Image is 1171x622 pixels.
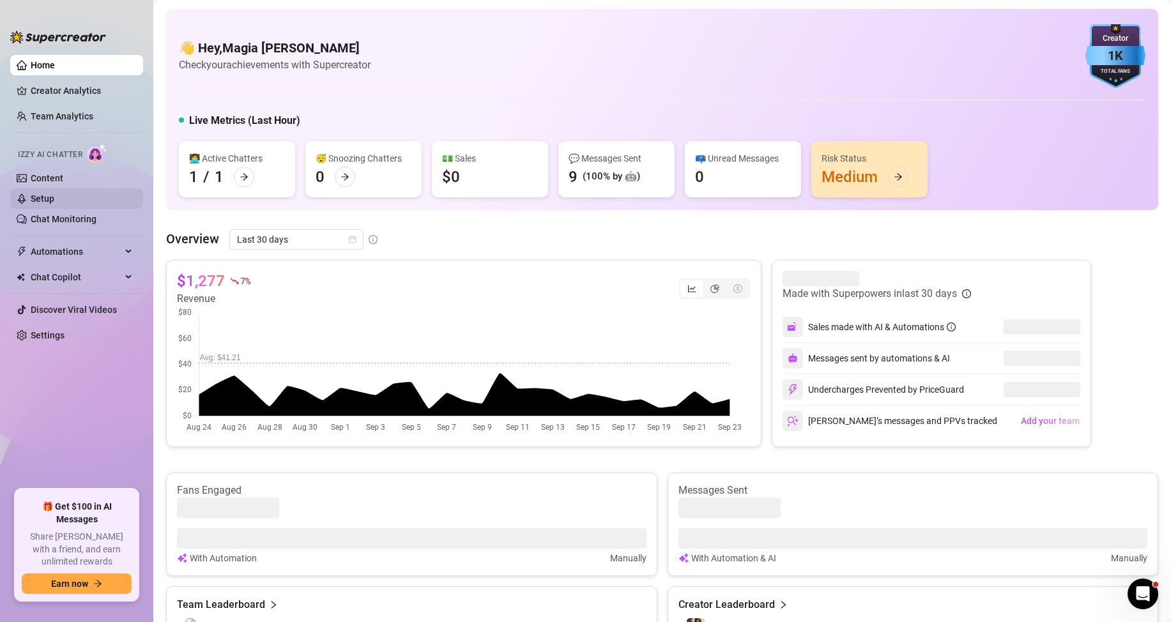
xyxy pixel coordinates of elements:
span: arrow-right [341,172,349,181]
a: Settings [31,330,65,340]
article: With Automation & AI [691,551,776,565]
div: Sales made with AI & Automations [808,320,956,334]
span: Chat Copilot [31,267,121,287]
span: calendar [349,236,356,243]
span: thunderbolt [17,247,27,257]
span: 7 % [240,275,250,287]
div: 1 [189,167,198,187]
span: arrow-right [894,172,903,181]
div: 1 [215,167,224,187]
span: Share [PERSON_NAME] with a friend, and earn unlimited rewards [22,531,132,568]
img: svg%3e [788,353,798,363]
span: Izzy AI Chatter [18,149,82,161]
article: Fans Engaged [177,483,647,497]
div: 0 [695,167,704,187]
span: info-circle [962,289,971,298]
span: arrow-right [240,172,249,181]
button: Earn nowarrow-right [22,573,132,594]
a: Team Analytics [31,111,93,121]
article: Creator Leaderboard [678,597,775,612]
article: With Automation [190,551,257,565]
img: blue-badge-DgoSNQY1.svg [1085,24,1145,88]
div: 💵 Sales [442,151,538,165]
article: Team Leaderboard [177,597,265,612]
img: svg%3e [787,415,799,427]
img: logo-BBDzfeDw.svg [10,31,106,43]
article: Overview [166,229,219,248]
span: dollar-circle [733,284,742,293]
div: Total Fans [1085,68,1145,76]
span: pie-chart [710,284,719,293]
span: 🎁 Get $100 in AI Messages [22,501,132,526]
div: 0 [316,167,325,187]
div: 📪 Unread Messages [695,151,791,165]
span: info-circle [369,235,378,244]
div: Risk Status [822,151,917,165]
div: 1K [1085,46,1145,66]
div: Creator [1085,33,1145,45]
span: fall [230,277,239,285]
span: info-circle [947,322,956,331]
h4: 👋 Hey, Magia [PERSON_NAME] [179,39,371,57]
span: Earn now [51,579,88,589]
span: Add your team [1021,416,1080,426]
a: Setup [31,193,54,204]
div: [PERSON_NAME]’s messages and PPVs tracked [783,411,997,431]
span: right [779,597,788,612]
article: Made with Superpowers in last 30 days [783,286,957,301]
img: svg%3e [787,321,799,333]
div: Messages sent by automations & AI [783,348,950,368]
span: line-chart [687,284,696,293]
div: 👩‍💻 Active Chatters [189,151,285,165]
article: $1,277 [177,271,225,291]
h5: Live Metrics (Last Hour) [189,113,300,128]
article: Revenue [177,291,250,307]
article: Check your achievements with Supercreator [179,57,371,73]
span: Automations [31,241,121,262]
div: 😴 Snoozing Chatters [316,151,411,165]
div: (100% by 🤖) [583,169,640,185]
img: Chat Copilot [17,273,25,282]
article: Manually [610,551,647,565]
a: Content [31,173,63,183]
img: svg%3e [177,551,187,565]
img: AI Chatter [88,144,107,162]
span: arrow-right [93,579,102,588]
div: Undercharges Prevented by PriceGuard [783,379,964,400]
article: Manually [1111,551,1147,565]
div: 9 [569,167,578,187]
button: Add your team [1020,411,1080,431]
img: svg%3e [678,551,689,565]
span: Last 30 days [237,230,356,249]
div: 💬 Messages Sent [569,151,664,165]
span: right [269,597,278,612]
a: Discover Viral Videos [31,305,117,315]
div: $0 [442,167,460,187]
a: Chat Monitoring [31,214,96,224]
article: Messages Sent [678,483,1148,497]
a: Creator Analytics [31,80,133,101]
a: Home [31,60,55,70]
img: svg%3e [787,384,799,395]
div: segmented control [679,278,751,299]
iframe: Intercom live chat [1128,579,1158,609]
